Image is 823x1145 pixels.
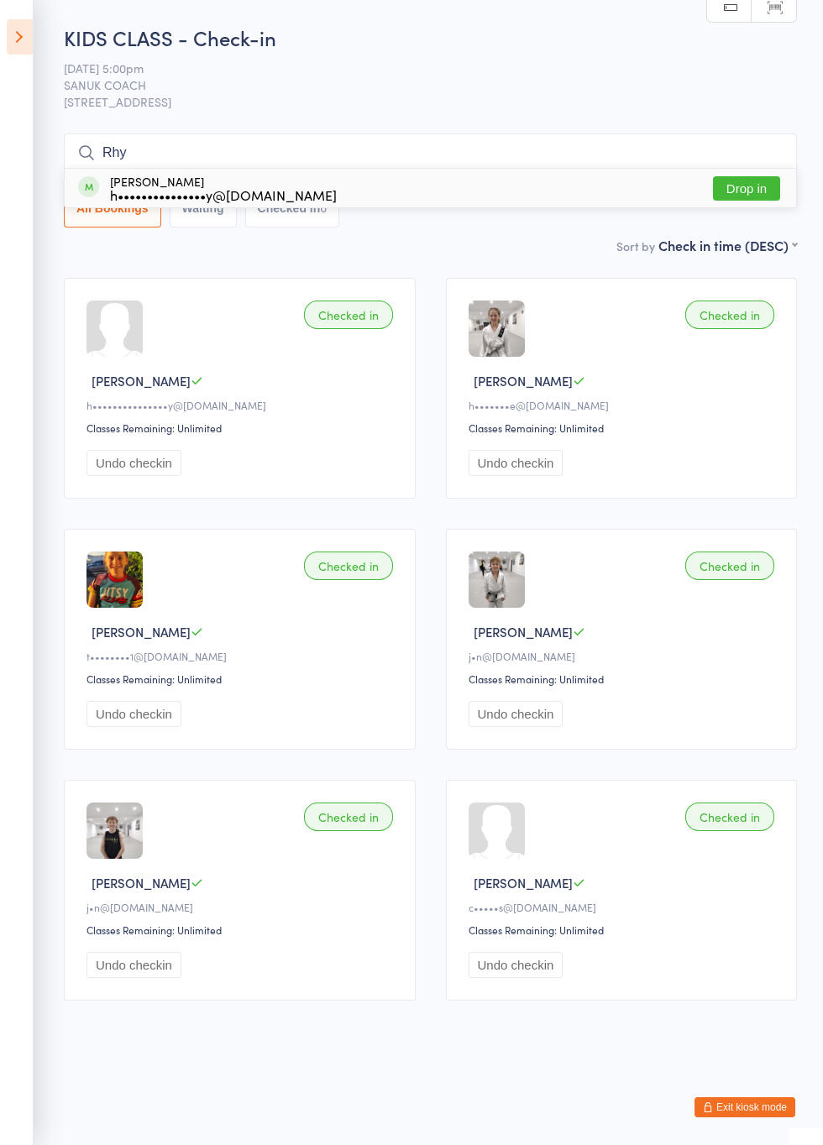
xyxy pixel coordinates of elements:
[64,76,771,93] span: SANUK COACH
[92,372,191,390] span: [PERSON_NAME]
[304,552,393,580] div: Checked in
[64,93,797,110] span: [STREET_ADDRESS]
[110,188,337,201] div: h•••••••••••••••y@[DOMAIN_NAME]
[304,803,393,831] div: Checked in
[245,189,340,227] button: Checked in6
[86,398,398,412] div: h•••••••••••••••y@[DOMAIN_NAME]
[469,649,780,663] div: j•n@[DOMAIN_NAME]
[86,900,398,914] div: j•n@[DOMAIN_NAME]
[86,552,143,608] img: image1750143625.png
[92,623,191,640] span: [PERSON_NAME]
[64,60,771,76] span: [DATE] 5:00pm
[320,201,327,215] div: 6
[86,923,398,937] div: Classes Remaining: Unlimited
[469,301,525,357] img: image1757314209.png
[110,175,337,201] div: [PERSON_NAME]
[469,952,564,978] button: Undo checkin
[469,450,564,476] button: Undo checkin
[86,649,398,663] div: t••••••••1@[DOMAIN_NAME]
[469,398,780,412] div: h•••••••e@[DOMAIN_NAME]
[713,176,780,201] button: Drop in
[86,952,181,978] button: Undo checkin
[86,421,398,435] div: Classes Remaining: Unlimited
[658,236,797,254] div: Check in time (DESC)
[86,672,398,686] div: Classes Remaining: Unlimited
[685,301,774,329] div: Checked in
[474,372,573,390] span: [PERSON_NAME]
[469,552,525,608] img: image1756708295.png
[64,189,161,227] button: All Bookings
[469,672,780,686] div: Classes Remaining: Unlimited
[170,189,237,227] button: Waiting
[685,552,774,580] div: Checked in
[92,874,191,891] span: [PERSON_NAME]
[64,24,797,51] h2: KIDS CLASS - Check-in
[469,923,780,937] div: Classes Remaining: Unlimited
[469,421,780,435] div: Classes Remaining: Unlimited
[86,701,181,727] button: Undo checkin
[86,803,143,859] img: image1756708278.png
[469,701,564,727] button: Undo checkin
[616,238,655,254] label: Sort by
[304,301,393,329] div: Checked in
[474,874,573,891] span: [PERSON_NAME]
[474,623,573,640] span: [PERSON_NAME]
[695,1097,795,1117] button: Exit kiosk mode
[64,133,797,172] input: Search
[86,450,181,476] button: Undo checkin
[685,803,774,831] div: Checked in
[469,900,780,914] div: c•••••s@[DOMAIN_NAME]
